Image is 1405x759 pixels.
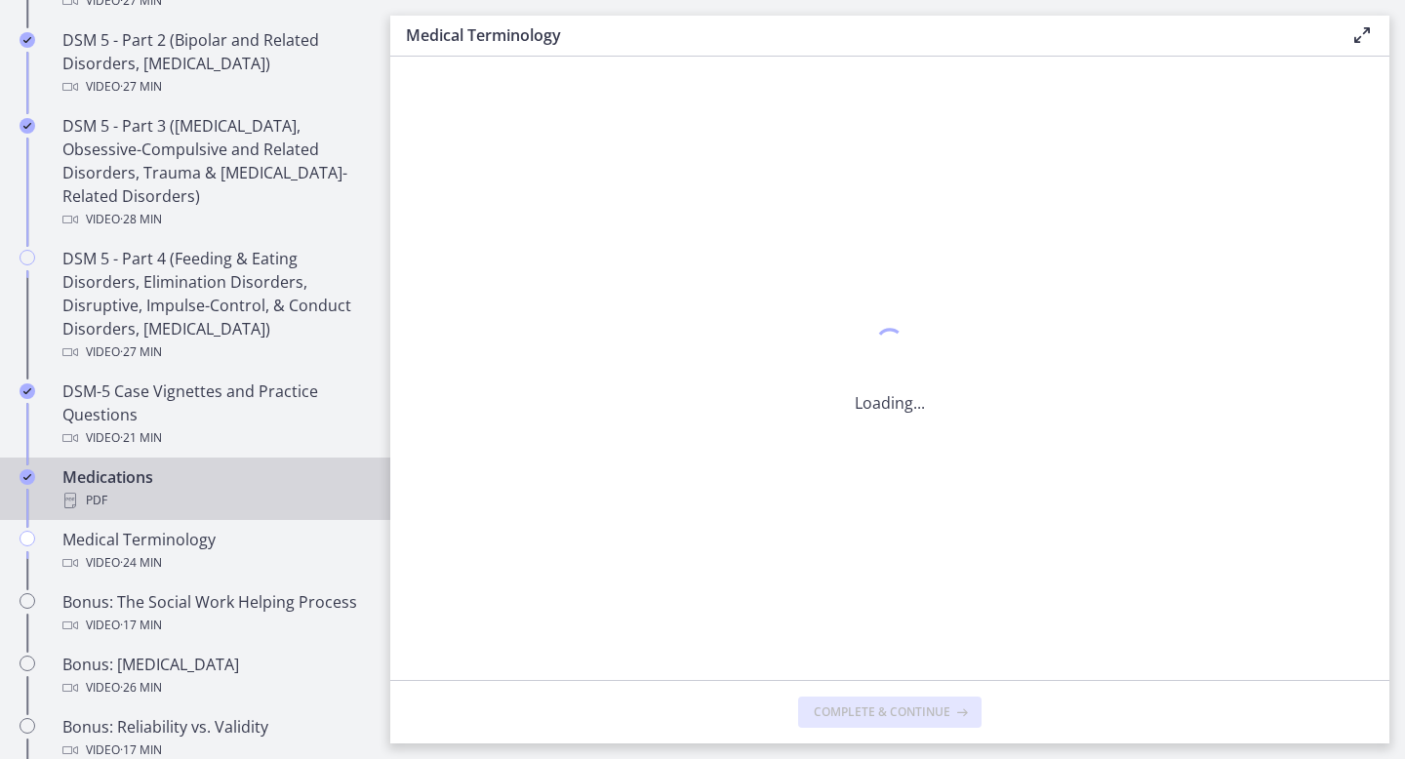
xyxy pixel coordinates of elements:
[62,676,367,699] div: Video
[62,379,367,450] div: DSM-5 Case Vignettes and Practice Questions
[62,426,367,450] div: Video
[20,469,35,485] i: Completed
[120,208,162,231] span: · 28 min
[62,614,367,637] div: Video
[20,118,35,134] i: Completed
[798,697,982,728] button: Complete & continue
[62,340,367,364] div: Video
[20,32,35,48] i: Completed
[62,590,367,637] div: Bonus: The Social Work Helping Process
[62,247,367,364] div: DSM 5 - Part 4 (Feeding & Eating Disorders, Elimination Disorders, Disruptive, Impulse-Control, &...
[120,426,162,450] span: · 21 min
[62,114,367,231] div: DSM 5 - Part 3 ([MEDICAL_DATA], Obsessive-Compulsive and Related Disorders, Trauma & [MEDICAL_DAT...
[62,28,367,99] div: DSM 5 - Part 2 (Bipolar and Related Disorders, [MEDICAL_DATA])
[814,704,950,720] span: Complete & continue
[855,323,925,368] div: 1
[120,340,162,364] span: · 27 min
[20,383,35,399] i: Completed
[120,676,162,699] span: · 26 min
[62,208,367,231] div: Video
[406,23,1319,47] h3: Medical Terminology
[62,75,367,99] div: Video
[120,75,162,99] span: · 27 min
[62,465,367,512] div: Medications
[62,489,367,512] div: PDF
[855,391,925,415] p: Loading...
[62,528,367,575] div: Medical Terminology
[120,614,162,637] span: · 17 min
[62,551,367,575] div: Video
[62,653,367,699] div: Bonus: [MEDICAL_DATA]
[120,551,162,575] span: · 24 min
